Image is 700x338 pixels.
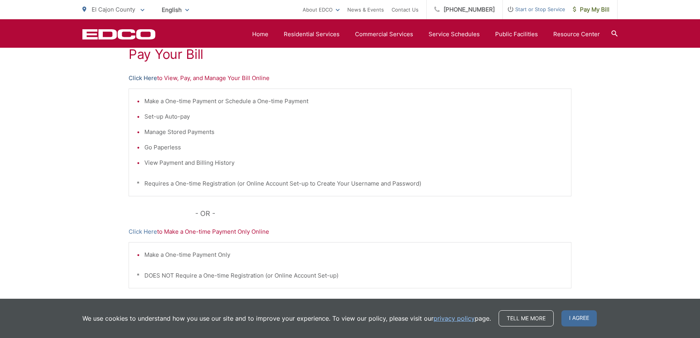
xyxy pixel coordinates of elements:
[347,5,384,14] a: News & Events
[573,5,610,14] span: Pay My Bill
[392,5,419,14] a: Contact Us
[82,29,156,40] a: EDCD logo. Return to the homepage.
[129,47,571,62] h1: Pay Your Bill
[144,112,563,121] li: Set-up Auto-pay
[137,271,563,280] p: * DOES NOT Require a One-time Registration (or Online Account Set-up)
[129,74,571,83] p: to View, Pay, and Manage Your Bill Online
[495,30,538,39] a: Public Facilities
[129,227,157,236] a: Click Here
[252,30,268,39] a: Home
[144,158,563,167] li: View Payment and Billing History
[144,97,563,106] li: Make a One-time Payment or Schedule a One-time Payment
[303,5,340,14] a: About EDCO
[434,314,475,323] a: privacy policy
[429,30,480,39] a: Service Schedules
[144,250,563,259] li: Make a One-time Payment Only
[137,179,563,188] p: * Requires a One-time Registration (or Online Account Set-up to Create Your Username and Password)
[156,3,195,17] span: English
[82,314,491,323] p: We use cookies to understand how you use our site and to improve your experience. To view our pol...
[144,143,563,152] li: Go Paperless
[499,310,554,326] a: Tell me more
[92,6,135,13] span: El Cajon County
[355,30,413,39] a: Commercial Services
[129,74,157,83] a: Click Here
[129,227,571,236] p: to Make a One-time Payment Only Online
[553,30,600,39] a: Resource Center
[284,30,340,39] a: Residential Services
[195,208,572,219] p: - OR -
[561,310,597,326] span: I agree
[144,127,563,137] li: Manage Stored Payments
